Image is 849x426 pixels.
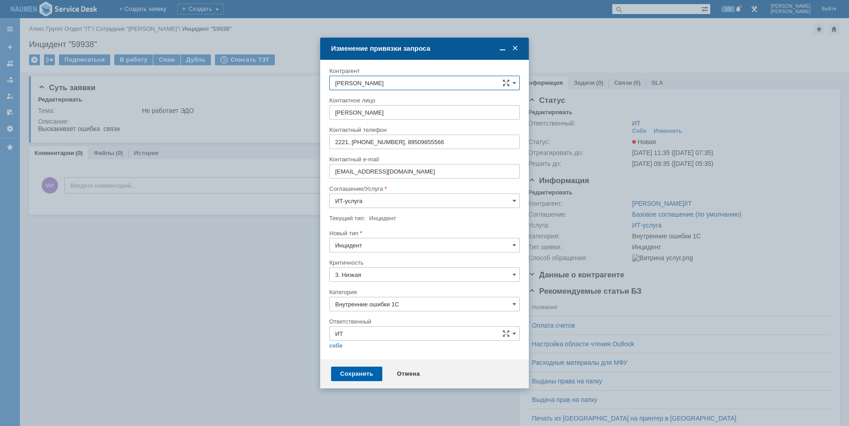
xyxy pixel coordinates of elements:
label: Текущий тип: [329,215,365,222]
div: Категория [329,289,518,295]
div: Контактный e-mail [329,156,518,162]
div: Ответственный [329,319,518,324]
span: Закрыть [511,44,520,53]
div: Новый тип [329,230,518,236]
span: Сложная форма [503,330,510,337]
div: Контрагент [329,68,518,74]
div: Контактное лицо [329,97,518,103]
div: Изменение привязки запроса [331,44,520,53]
span: Свернуть (Ctrl + M) [498,44,507,53]
div: Критичность [329,260,518,266]
span: Инцидент [369,215,396,222]
a: себе [329,342,343,349]
div: Контактный телефон [329,127,518,133]
div: Соглашение/Услуга [329,186,518,192]
span: Сложная форма [503,79,510,87]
